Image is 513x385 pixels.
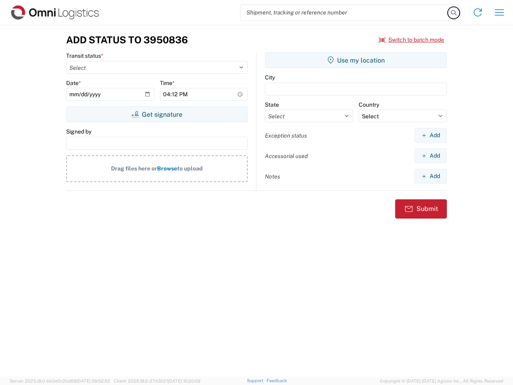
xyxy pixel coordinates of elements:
[265,74,275,81] label: City
[267,378,287,383] a: Feedback
[66,106,248,122] button: Get signature
[380,377,503,385] span: Copyright © [DATE]-[DATE] Agistix Inc., All Rights Reserved
[66,128,91,135] label: Signed by
[10,379,110,383] span: Server: 2025.18.0-bb0e0c2bd68
[66,52,103,59] label: Transit status
[157,165,177,172] span: Browse
[414,128,447,143] button: Add
[265,132,307,139] label: Exception status
[160,79,175,87] label: Time
[66,79,81,87] label: Date
[168,379,200,383] span: [DATE] 10:20:09
[177,165,203,172] span: to upload
[240,5,448,20] input: Shipment, tracking or reference number
[395,199,447,219] button: Submit
[414,169,447,184] button: Add
[414,148,447,163] button: Add
[265,52,447,68] button: Use my location
[66,34,188,46] h3: Add Status to 3950836
[265,101,279,108] label: State
[77,379,110,383] span: [DATE] 09:52:52
[265,152,308,160] label: Accessorial used
[247,378,267,383] a: Support
[265,173,280,180] label: Notes
[359,101,379,108] label: Country
[379,33,444,47] button: Switch to batch mode
[114,379,200,383] span: Client: 2025.18.0-27d3021
[111,165,157,172] span: Drag files here or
